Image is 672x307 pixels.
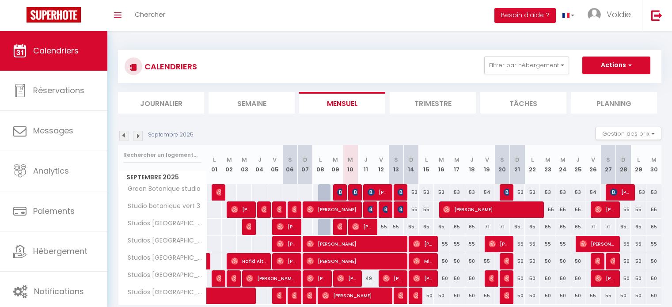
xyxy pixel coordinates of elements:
[434,253,449,269] div: 50
[434,145,449,184] th: 16
[419,219,434,235] div: 65
[282,145,297,184] th: 06
[33,45,79,56] span: Calendriers
[616,253,631,269] div: 50
[120,288,208,297] span: Studios [GEOGRAPHIC_DATA] 12
[606,155,610,164] abbr: S
[398,201,402,218] span: [PERSON_NAME]
[631,184,646,201] div: 53
[288,155,292,164] abbr: S
[601,145,616,184] th: 27
[555,253,570,269] div: 50
[580,235,615,252] span: [PERSON_NAME]
[464,145,479,184] th: 18
[337,218,342,235] span: [PERSON_NAME]
[358,145,373,184] th: 11
[33,165,69,176] span: Analytics
[252,145,267,184] th: 04
[515,155,520,164] abbr: D
[352,184,357,201] span: [PERSON_NAME]
[33,85,84,96] span: Réservations
[646,145,661,184] th: 30
[120,253,208,263] span: Studios [GEOGRAPHIC_DATA] 21
[277,201,281,218] span: [PERSON_NAME]
[413,253,433,269] span: Millem Ladage
[494,219,509,235] div: 71
[555,270,570,287] div: 50
[383,201,387,218] span: [PERSON_NAME] [PERSON_NAME]
[388,219,403,235] div: 55
[500,155,504,164] abbr: S
[434,236,449,252] div: 55
[571,92,657,114] li: Planning
[588,8,601,21] img: ...
[570,145,585,184] th: 25
[258,155,262,164] abbr: J
[651,10,662,21] img: logout
[540,201,555,218] div: 55
[123,147,201,163] input: Rechercher un logement...
[646,270,661,287] div: 50
[540,288,555,304] div: 50
[307,201,357,218] span: [PERSON_NAME]
[434,288,449,304] div: 50
[419,184,434,201] div: 53
[570,253,585,269] div: 50
[404,201,419,218] div: 55
[413,287,418,304] span: [PERSON_NAME]
[525,236,540,252] div: 55
[394,155,398,164] abbr: S
[631,201,646,218] div: 55
[631,270,646,287] div: 50
[328,145,343,184] th: 09
[307,287,311,304] span: [PERSON_NAME]
[390,92,476,114] li: Trimestre
[368,184,387,201] span: [PERSON_NAME]
[267,145,282,184] th: 05
[464,219,479,235] div: 65
[464,253,479,269] div: 50
[352,218,372,235] span: [PERSON_NAME]
[510,184,525,201] div: 53
[454,155,459,164] abbr: M
[484,57,569,74] button: Filtrer par hébergement
[231,201,251,218] span: [PERSON_NAME]
[570,184,585,201] div: 53
[313,145,328,184] th: 08
[434,184,449,201] div: 53
[292,287,296,304] span: [PERSON_NAME]
[489,270,494,287] span: [PERSON_NAME]
[449,145,464,184] th: 17
[525,219,540,235] div: 65
[118,92,204,114] li: Journalier
[525,253,540,269] div: 50
[595,270,615,287] span: [PERSON_NAME]
[419,201,434,218] div: 55
[545,155,551,164] abbr: M
[449,184,464,201] div: 53
[510,270,525,287] div: 50
[540,219,555,235] div: 65
[646,184,661,201] div: 53
[277,253,296,269] span: [PERSON_NAME]
[27,7,81,23] img: Super Booking
[610,184,630,201] span: [PERSON_NAME]
[610,253,615,269] span: [PERSON_NAME]
[479,145,494,184] th: 19
[368,201,372,218] span: [PERSON_NAME]
[307,253,402,269] span: [PERSON_NAME]
[449,288,464,304] div: 50
[120,236,208,246] span: Studios [GEOGRAPHIC_DATA] 31
[464,236,479,252] div: 55
[333,155,338,164] abbr: M
[576,155,580,164] abbr: J
[595,253,600,269] span: [PERSON_NAME]
[504,287,509,304] span: Rémi Brogniart
[343,145,358,184] th: 10
[540,145,555,184] th: 23
[449,219,464,235] div: 65
[319,155,322,164] abbr: L
[646,236,661,252] div: 55
[322,287,387,304] span: [PERSON_NAME]
[525,270,540,287] div: 50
